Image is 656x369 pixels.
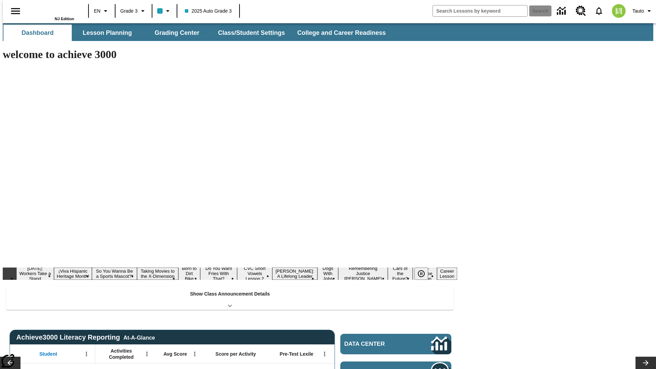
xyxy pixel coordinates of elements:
div: Home [30,2,74,21]
div: SubNavbar [3,25,392,41]
span: Activities Completed [99,348,144,360]
a: Notifications [590,2,608,20]
button: Grading Center [143,25,211,41]
button: Dashboard [3,25,72,41]
button: Open Menu [142,349,152,359]
button: Slide 4 Taking Movies to the X-Dimension [137,268,179,280]
img: avatar image [612,4,626,18]
span: EN [94,8,100,15]
button: Slide 3 So You Wanna Be a Sports Mascot?! [92,268,137,280]
button: Select a new avatar [608,2,630,20]
span: Grade 3 [120,8,138,15]
button: Slide 8 Dianne Feinstein: A Lifelong Leader [272,268,317,280]
button: Grade: Grade 3, Select a grade [118,5,150,17]
button: Class/Student Settings [213,25,290,41]
a: Data Center [340,334,451,354]
button: Pause [414,268,428,280]
button: Slide 2 ¡Viva Hispanic Heritage Month! [54,268,92,280]
button: Open Menu [81,349,92,359]
a: Resource Center, Will open in new tab [572,2,590,20]
button: Open Menu [190,349,200,359]
button: Slide 6 Do You Want Fries With That? [200,265,237,282]
button: Lesson carousel, Next [635,357,656,369]
span: Score per Activity [216,351,256,357]
button: Lesson Planning [73,25,141,41]
div: Show Class Announcement Details [6,286,454,310]
button: Slide 5 Born to Dirt Bike [178,265,200,282]
span: Avg Score [163,351,187,357]
div: Pause [414,268,435,280]
button: College and Career Readiness [292,25,391,41]
a: Data Center [553,2,572,20]
button: Slide 9 Dogs With Jobs [317,265,338,282]
input: search field [433,5,527,16]
span: Student [39,351,57,357]
button: Slide 12 Pre-release lesson [413,265,437,282]
p: Show Class Announcement Details [190,290,270,298]
span: 2025 Auto Grade 3 [185,8,232,15]
span: Tauto [632,8,644,15]
h1: welcome to achieve 3000 [3,48,457,61]
span: Data Center [344,341,408,347]
button: Profile/Settings [630,5,656,17]
button: Slide 7 CVC Short Vowels Lesson 2 [237,265,272,282]
button: Language: EN, Select a language [91,5,113,17]
button: Slide 10 Remembering Justice O'Connor [338,265,387,282]
button: Class color is light blue. Change class color [154,5,175,17]
span: Achieve3000 Literacy Reporting [16,333,155,341]
span: NJ Edition [55,17,74,21]
button: Open side menu [5,1,26,21]
button: Slide 11 Cars of the Future? [388,265,413,282]
button: Slide 13 Career Lesson [437,268,457,280]
a: Home [30,3,74,17]
button: Open Menu [319,349,330,359]
button: Slide 1 Labor Day: Workers Take a Stand [16,265,54,282]
div: SubNavbar [3,23,653,41]
div: At-A-Glance [123,333,155,341]
span: Pre-Test Lexile [280,351,314,357]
